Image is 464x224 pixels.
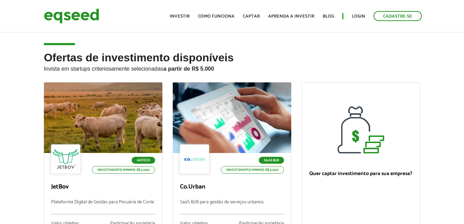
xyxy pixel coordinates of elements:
[51,200,155,214] p: Plataforma Digital de Gestão para Pecuária de Corte
[170,14,190,19] a: Investir
[309,171,413,177] p: Quer captar investimento para sua empresa?
[352,14,365,19] a: Login
[323,14,334,19] a: Blog
[44,64,420,72] p: Invista em startups criteriosamente selecionadas
[221,166,284,174] p: Investimento mínimo: R$ 5.000
[373,11,422,21] a: Cadastre-se
[44,7,99,25] img: EqSeed
[163,66,214,72] strong: a partir de R$ 5.000
[92,166,155,174] p: Investimento mínimo: R$ 5.000
[180,183,284,191] p: Co.Urban
[132,157,155,164] p: Agtech
[259,157,284,164] p: SaaS B2B
[243,14,260,19] a: Captar
[51,183,155,191] p: JetBov
[198,14,235,19] a: Como funciona
[180,200,284,214] p: SaaS B2B para gestão de serviços urbanos
[44,52,420,82] h2: Ofertas de investimento disponíveis
[268,14,314,19] a: Aprenda a investir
